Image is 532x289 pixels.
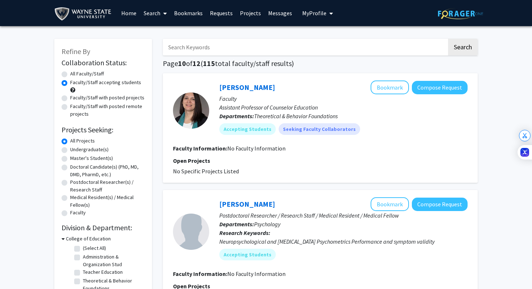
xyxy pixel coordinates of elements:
p: Assistant Professor of Counselor Education [219,103,468,112]
button: Add Anthony Robinson to Bookmarks [371,197,409,211]
div: Neuropsychological and [MEDICAL_DATA] Psychometrics Performance and symptom validity [219,237,468,246]
span: 12 [193,59,200,68]
label: Medical Resident(s) / Medical Fellow(s) [70,194,145,209]
label: Faculty/Staff with posted remote projects [70,103,145,118]
label: Postdoctoral Researcher(s) / Research Staff [70,178,145,194]
iframe: Chat [5,256,31,284]
b: Faculty Information: [173,145,227,152]
b: Research Keywords: [219,229,270,236]
label: Master's Student(s) [70,154,113,162]
b: Departments: [219,220,254,228]
mat-chip: Accepting Students [219,123,276,135]
h2: Projects Seeking: [62,125,145,134]
span: 10 [178,59,186,68]
label: Administration & Organization Stud [83,253,143,268]
a: Bookmarks [170,0,206,26]
span: Psychology [254,220,280,228]
button: Search [448,39,478,55]
button: Add Shadin Atiyeh to Bookmarks [371,80,409,94]
span: My Profile [302,9,326,17]
label: Undergraduate(s) [70,146,109,153]
p: Faculty [219,94,468,103]
a: Requests [206,0,236,26]
h2: Collaboration Status: [62,58,145,67]
label: Teacher Education [83,268,123,276]
img: ForagerOne Logo [438,8,483,19]
a: [PERSON_NAME] [219,83,275,92]
button: Compose Request to Shadin Atiyeh [412,81,468,94]
span: No Faculty Information [227,270,286,277]
a: Messages [265,0,296,26]
h3: College of Education [66,235,111,243]
a: [PERSON_NAME] [219,199,275,209]
mat-chip: Accepting Students [219,249,276,260]
p: Open Projects [173,156,468,165]
a: Search [140,0,170,26]
mat-chip: Seeking Faculty Collaborators [279,123,360,135]
label: Faculty/Staff accepting students [70,79,141,86]
span: Refine By [62,47,90,56]
button: Compose Request to Anthony Robinson [412,198,468,211]
a: Home [118,0,140,26]
a: Projects [236,0,265,26]
input: Search Keywords [163,39,447,55]
span: No Specific Projects Listed [173,168,239,175]
label: All Projects [70,137,95,145]
h1: Page of ( total faculty/staff results) [163,59,478,68]
span: 115 [203,59,215,68]
label: Faculty/Staff with posted projects [70,94,144,102]
span: Theoretical & Behavior Foundations [254,112,338,120]
span: No Faculty Information [227,145,286,152]
h2: Division & Department: [62,223,145,232]
b: Faculty Information: [173,270,227,277]
b: Departments: [219,112,254,120]
img: Wayne State University Logo [54,6,115,22]
label: Doctoral Candidate(s) (PhD, MD, DMD, PharmD, etc.) [70,163,145,178]
label: All Faculty/Staff [70,70,104,78]
label: (Select All) [83,244,106,252]
p: Postdoctoral Researcher / Research Staff / Medical Resident / Medical Fellow [219,211,468,220]
label: Faculty [70,209,86,216]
